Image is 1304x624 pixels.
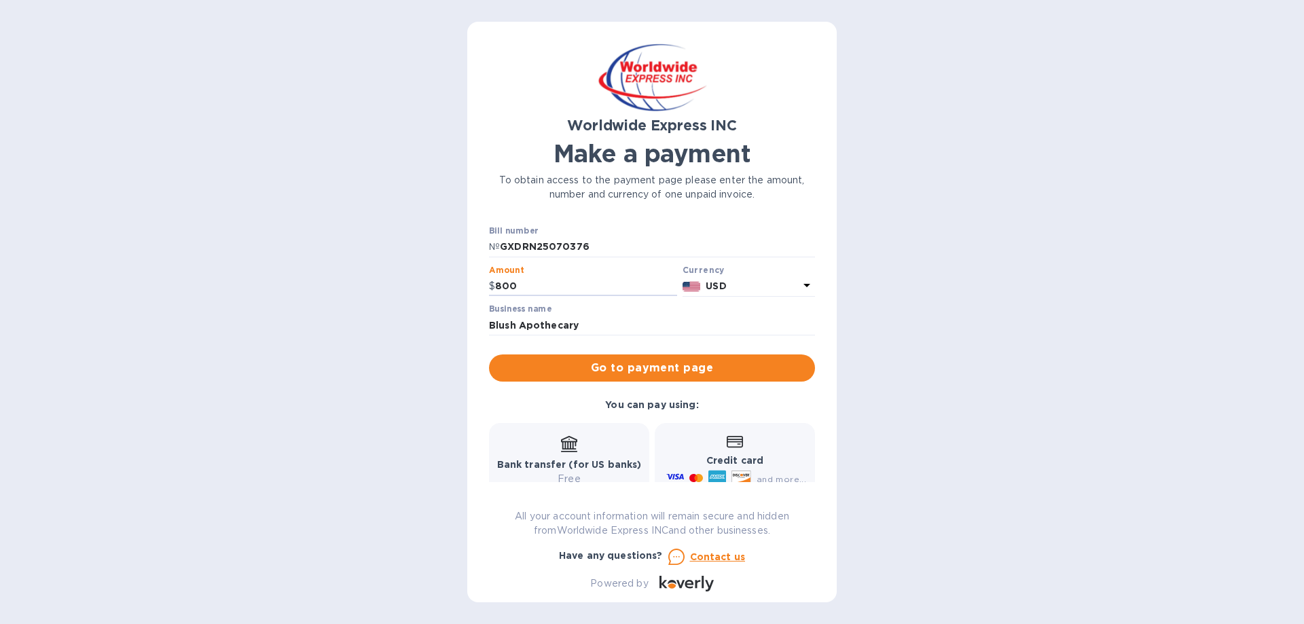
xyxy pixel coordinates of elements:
[489,306,551,314] label: Business name
[495,276,677,297] input: 0.00
[683,282,701,291] img: USD
[489,227,538,236] label: Bill number
[706,280,726,291] b: USD
[489,173,815,202] p: To obtain access to the payment page please enter the amount, number and currency of one unpaid i...
[706,455,763,466] b: Credit card
[683,265,725,275] b: Currency
[489,354,815,382] button: Go to payment page
[605,399,698,410] b: You can pay using:
[500,237,815,257] input: Enter bill number
[567,117,736,134] b: Worldwide Express INC
[690,551,746,562] u: Contact us
[497,459,642,470] b: Bank transfer (for US banks)
[489,240,500,254] p: №
[489,509,815,538] p: All your account information will remain secure and hidden from Worldwide Express INC and other b...
[489,139,815,168] h1: Make a payment
[559,550,663,561] b: Have any questions?
[497,472,642,486] p: Free
[590,576,648,591] p: Powered by
[489,266,524,274] label: Amount
[757,474,806,484] span: and more...
[500,360,804,376] span: Go to payment page
[489,315,815,335] input: Enter business name
[489,279,495,293] p: $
